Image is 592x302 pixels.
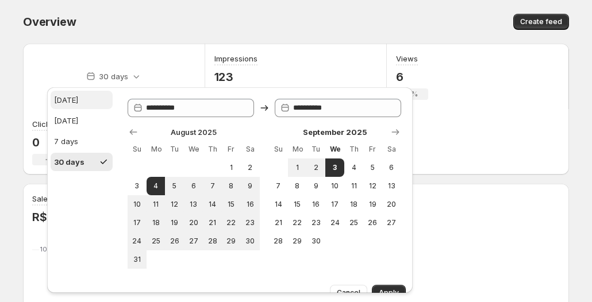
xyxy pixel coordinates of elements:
[165,140,184,158] th: Tuesday
[128,140,147,158] th: Sunday
[128,214,147,232] button: Sunday August 17 2025
[40,245,47,253] text: 10
[306,140,325,158] th: Tuesday
[306,195,325,214] button: Tuesday September 16 2025
[226,145,236,154] span: Fr
[269,232,288,250] button: Sunday September 28 2025
[203,140,222,158] th: Thursday
[203,195,222,214] button: Thursday August 14 2025
[325,195,344,214] button: Wednesday September 17 2025
[330,145,340,154] span: We
[184,195,203,214] button: Wednesday August 13 2025
[344,214,363,232] button: Thursday September 25 2025
[306,158,325,177] button: Tuesday September 2 2025
[337,288,360,297] span: Cancel
[325,158,344,177] button: End of range Today Wednesday September 3 2025
[344,195,363,214] button: Thursday September 18 2025
[349,163,359,172] span: 4
[132,145,142,154] span: Su
[147,140,166,158] th: Monday
[207,200,217,209] span: 14
[293,145,302,154] span: Mo
[382,214,401,232] button: Saturday September 27 2025
[132,255,142,264] span: 31
[306,214,325,232] button: Tuesday September 23 2025
[184,177,203,195] button: Wednesday August 6 2025
[349,181,359,191] span: 11
[379,288,399,297] span: Apply
[147,195,166,214] button: Monday August 11 2025
[382,177,401,195] button: Saturday September 13 2025
[288,214,307,232] button: Monday September 22 2025
[293,237,302,246] span: 29
[387,163,397,172] span: 6
[184,232,203,250] button: Wednesday August 27 2025
[132,237,142,246] span: 24
[54,94,78,106] div: [DATE]
[520,17,562,26] span: Create feed
[51,111,113,130] button: [DATE]
[368,163,378,172] span: 5
[368,218,378,227] span: 26
[226,218,236,227] span: 22
[151,218,161,227] span: 18
[99,71,128,82] p: 30 days
[54,115,78,126] div: [DATE]
[241,140,260,158] th: Saturday
[311,145,321,154] span: Tu
[147,214,166,232] button: Monday August 18 2025
[245,145,255,154] span: Sa
[349,145,359,154] span: Th
[330,163,340,172] span: 3
[513,14,569,30] button: Create feed
[245,181,255,191] span: 9
[382,140,401,158] th: Saturday
[214,53,257,64] h3: Impressions
[165,177,184,195] button: Tuesday August 5 2025
[132,181,142,191] span: 3
[32,193,52,204] h3: Sales
[245,237,255,246] span: 30
[32,210,71,224] p: R$0.00
[311,200,321,209] span: 16
[311,237,321,246] span: 30
[170,237,179,246] span: 26
[330,285,367,301] button: Cancel
[125,124,141,140] button: Show previous month, July 2025
[54,156,84,168] div: 30 days
[128,232,147,250] button: Sunday August 24 2025
[54,135,78,147] div: 7 days
[325,214,344,232] button: Wednesday September 24 2025
[222,232,241,250] button: Friday August 29 2025
[382,158,401,177] button: Saturday September 6 2025
[226,181,236,191] span: 8
[245,200,255,209] span: 16
[207,145,217,154] span: Th
[241,214,260,232] button: Saturday August 23 2025
[165,195,184,214] button: Tuesday August 12 2025
[269,195,288,214] button: Sunday September 14 2025
[226,200,236,209] span: 15
[269,214,288,232] button: Sunday September 21 2025
[368,145,378,154] span: Fr
[222,177,241,195] button: Friday August 8 2025
[151,145,161,154] span: Mo
[349,218,359,227] span: 25
[189,200,198,209] span: 13
[387,200,397,209] span: 20
[203,214,222,232] button: Thursday August 21 2025
[207,181,217,191] span: 7
[189,237,198,246] span: 27
[325,177,344,195] button: Wednesday September 10 2025
[372,285,406,301] button: Apply
[363,195,382,214] button: Friday September 19 2025
[363,214,382,232] button: Friday September 26 2025
[349,200,359,209] span: 18
[396,70,428,84] p: 6
[222,195,241,214] button: Friday August 15 2025
[226,163,236,172] span: 1
[293,218,302,227] span: 22
[288,177,307,195] button: Monday September 8 2025
[51,132,113,150] button: 7 days
[274,181,283,191] span: 7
